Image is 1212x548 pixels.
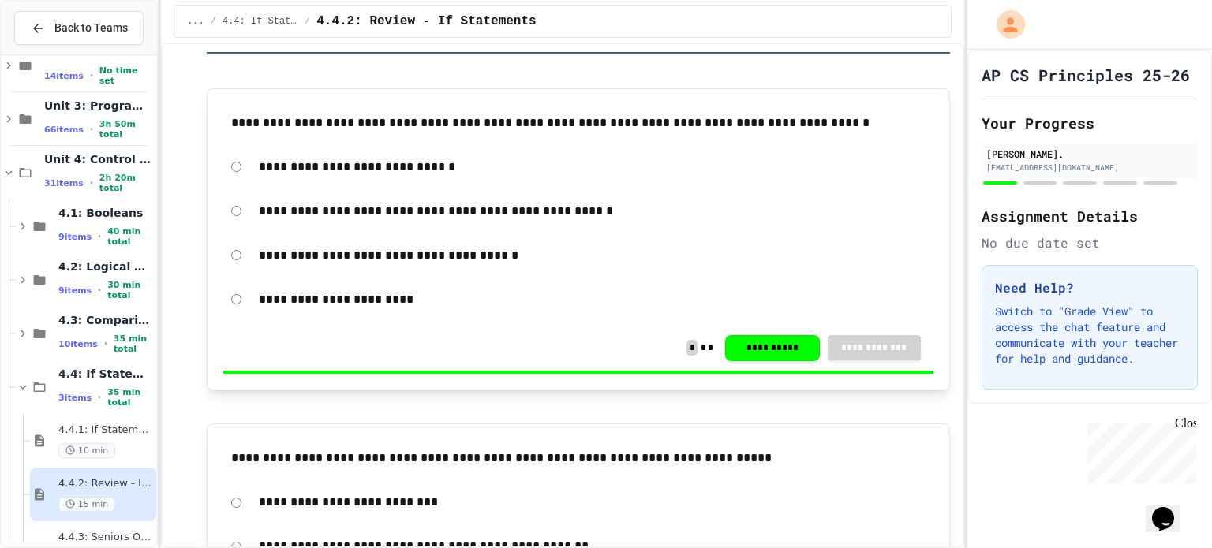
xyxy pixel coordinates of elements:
[104,337,107,350] span: •
[44,71,84,81] span: 14 items
[305,15,310,28] span: /
[44,152,153,166] span: Unit 4: Control Structures
[58,477,153,490] span: 4.4.2: Review - If Statements
[107,387,153,408] span: 35 min total
[58,443,115,458] span: 10 min
[986,162,1193,173] div: [EMAIL_ADDRESS][DOMAIN_NAME]
[58,285,92,296] span: 9 items
[1081,416,1196,483] iframe: chat widget
[99,119,153,140] span: 3h 50m total
[58,206,153,220] span: 4.1: Booleans
[44,99,153,113] span: Unit 3: Programming with Python
[187,15,204,28] span: ...
[90,69,93,82] span: •
[90,123,93,136] span: •
[98,284,101,296] span: •
[58,423,153,437] span: 4.4.1: If Statements
[114,334,153,354] span: 35 min total
[58,393,92,403] span: 3 items
[6,6,109,100] div: Chat with us now!Close
[58,232,92,242] span: 9 items
[58,339,98,349] span: 10 items
[316,12,536,31] span: 4.4.2: Review - If Statements
[58,313,153,327] span: 4.3: Comparison Operators
[90,177,93,189] span: •
[986,147,1193,161] div: [PERSON_NAME].
[99,173,153,193] span: 2h 20m total
[223,15,298,28] span: 4.4: If Statements
[44,178,84,188] span: 31 items
[980,6,1029,43] div: My Account
[211,15,216,28] span: /
[99,65,153,86] span: No time set
[1146,485,1196,532] iframe: chat widget
[44,125,84,135] span: 66 items
[982,205,1198,227] h2: Assignment Details
[58,497,115,512] span: 15 min
[54,20,128,36] span: Back to Teams
[58,531,153,544] span: 4.4.3: Seniors Only
[107,280,153,300] span: 30 min total
[58,259,153,274] span: 4.2: Logical Operators
[58,367,153,381] span: 4.4: If Statements
[982,112,1198,134] h2: Your Progress
[982,233,1198,252] div: No due date set
[995,304,1184,367] p: Switch to "Grade View" to access the chat feature and communicate with your teacher for help and ...
[995,278,1184,297] h3: Need Help?
[107,226,153,247] span: 40 min total
[982,64,1190,86] h1: AP CS Principles 25-26
[98,230,101,243] span: •
[98,391,101,404] span: •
